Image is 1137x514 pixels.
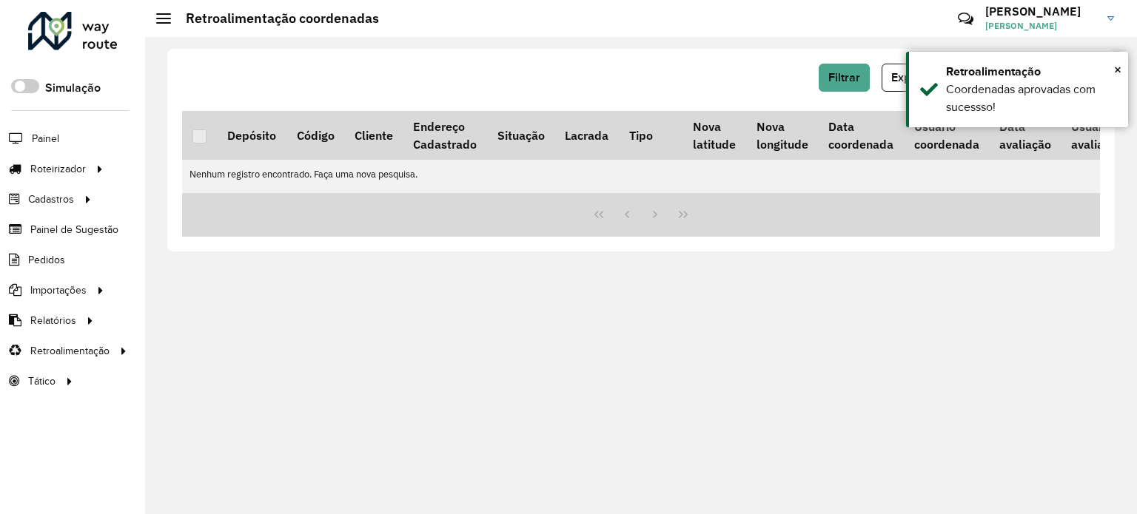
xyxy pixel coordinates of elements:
[487,111,554,160] th: Situação
[818,111,903,160] th: Data coordenada
[1114,58,1121,81] button: Close
[32,131,59,146] span: Painel
[989,111,1061,160] th: Data avaliação
[30,283,87,298] span: Importações
[828,71,860,84] span: Filtrar
[882,64,946,92] button: Exportar
[286,111,344,160] th: Código
[683,111,746,160] th: Nova latitude
[30,222,118,237] span: Painel de Sugestão
[746,111,818,160] th: Nova longitude
[217,111,286,160] th: Depósito
[950,3,982,35] a: Contato Rápido
[171,10,379,27] h2: Retroalimentação coordenadas
[904,111,989,160] th: Usuário coordenada
[819,64,870,92] button: Filtrar
[30,343,110,359] span: Retroalimentação
[946,63,1117,81] div: Retroalimentação
[30,161,86,177] span: Roteirizador
[28,192,74,207] span: Cadastros
[344,111,403,160] th: Cliente
[1061,111,1133,160] th: Usuário avaliação
[619,111,663,160] th: Tipo
[554,111,618,160] th: Lacrada
[891,71,936,84] span: Exportar
[45,79,101,97] label: Simulação
[403,111,487,160] th: Endereço Cadastrado
[946,81,1117,116] div: Coordenadas aprovadas com sucessso!
[1114,61,1121,78] span: ×
[985,4,1096,18] h3: [PERSON_NAME]
[30,313,76,328] span: Relatórios
[28,373,56,389] span: Tático
[985,19,1096,33] span: [PERSON_NAME]
[28,252,65,268] span: Pedidos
